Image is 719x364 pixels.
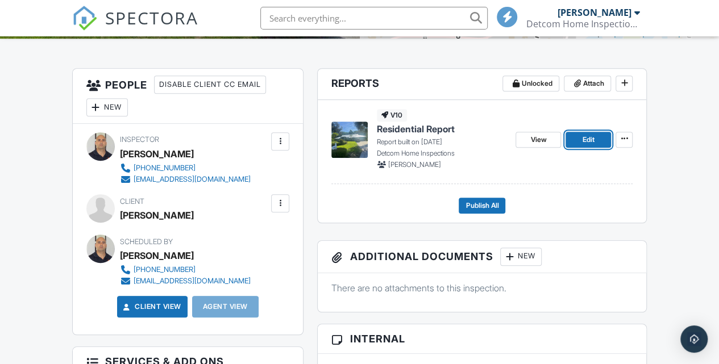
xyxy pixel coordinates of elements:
a: [EMAIL_ADDRESS][DOMAIN_NAME] [120,174,251,185]
div: Detcom Home Inspections INc. [526,18,640,30]
div: Disable Client CC Email [154,76,266,94]
h3: People [73,69,304,124]
div: New [500,248,542,266]
input: Search everything... [260,7,488,30]
div: [EMAIL_ADDRESS][DOMAIN_NAME] [134,277,251,286]
p: There are no attachments to this inspection. [331,282,633,294]
div: [PHONE_NUMBER] [134,164,196,173]
span: Client [120,197,144,206]
h3: Internal [318,324,646,354]
div: [PHONE_NUMBER] [134,265,196,274]
div: [PERSON_NAME] [120,207,194,224]
a: © OpenStreetMap contributors [631,31,716,37]
span: Scheduled By [120,237,173,246]
h3: Additional Documents [318,241,646,273]
div: [PERSON_NAME] [558,7,631,18]
div: [PERSON_NAME] [120,247,194,264]
a: Client View [121,301,181,312]
div: [EMAIL_ADDRESS][DOMAIN_NAME] [134,175,251,184]
a: SPECTORA [72,15,198,39]
a: © MapTiler [599,31,630,37]
a: [PHONE_NUMBER] [120,264,251,275]
span: SPECTORA [105,6,198,30]
div: Open Intercom Messenger [680,325,708,353]
span: Inspector [120,135,159,144]
img: The Best Home Inspection Software - Spectora [72,6,97,31]
div: New [86,98,128,116]
a: [PHONE_NUMBER] [120,162,251,174]
a: Leaflet [579,31,597,37]
a: [EMAIL_ADDRESS][DOMAIN_NAME] [120,275,251,287]
div: [PERSON_NAME] [120,145,194,162]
